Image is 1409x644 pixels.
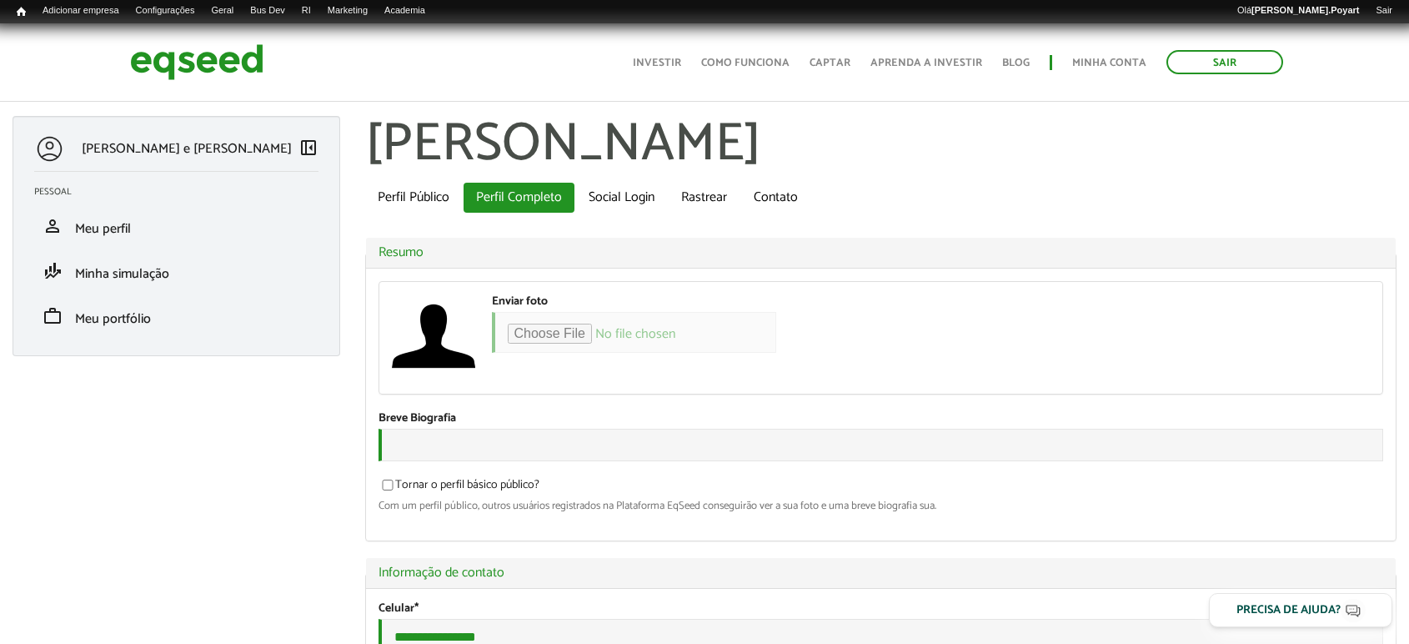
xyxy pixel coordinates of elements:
[379,566,1384,580] a: Informação de contato
[22,204,331,249] li: Meu perfil
[1072,58,1146,68] a: Minha conta
[75,308,151,330] span: Meu portfólio
[379,480,539,496] label: Tornar o perfil básico público?
[8,4,34,20] a: Início
[464,183,574,213] a: Perfil Completo
[576,183,667,213] a: Social Login
[365,116,1397,174] h1: [PERSON_NAME]
[34,4,128,18] a: Adicionar empresa
[130,40,263,84] img: EqSeed
[43,306,63,326] span: work
[34,187,331,197] h2: Pessoal
[1367,4,1401,18] a: Sair
[82,141,292,157] p: [PERSON_NAME] e [PERSON_NAME]
[392,294,475,378] img: Foto de Gustavo Gomes
[1251,5,1359,15] strong: [PERSON_NAME].Poyart
[34,216,318,236] a: personMeu perfil
[810,58,850,68] a: Captar
[17,6,26,18] span: Início
[298,138,318,161] a: Colapsar menu
[870,58,982,68] a: Aprenda a investir
[128,4,203,18] a: Configurações
[203,4,242,18] a: Geral
[22,249,331,294] li: Minha simulação
[293,4,319,18] a: RI
[379,413,456,425] label: Breve Biografia
[22,294,331,339] li: Meu portfólio
[365,183,462,213] a: Perfil Público
[43,216,63,236] span: person
[633,58,681,68] a: Investir
[34,261,318,281] a: finance_modeMinha simulação
[379,501,1384,511] div: Com um perfil público, outros usuários registrados na Plataforma EqSeed conseguirão ver a sua fot...
[34,306,318,326] a: workMeu portfólio
[75,263,169,285] span: Minha simulação
[379,246,1384,259] a: Resumo
[242,4,293,18] a: Bus Dev
[75,218,131,240] span: Meu perfil
[376,4,434,18] a: Academia
[392,294,475,378] a: Ver perfil do usuário.
[1002,58,1030,68] a: Blog
[373,480,403,491] input: Tornar o perfil básico público?
[701,58,790,68] a: Como funciona
[319,4,376,18] a: Marketing
[414,599,419,618] span: Este campo é obrigatório.
[1229,4,1368,18] a: Olá[PERSON_NAME].Poyart
[741,183,810,213] a: Contato
[1166,50,1283,74] a: Sair
[669,183,740,213] a: Rastrear
[379,603,419,615] label: Celular
[43,261,63,281] span: finance_mode
[492,296,548,308] label: Enviar foto
[298,138,318,158] span: left_panel_close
